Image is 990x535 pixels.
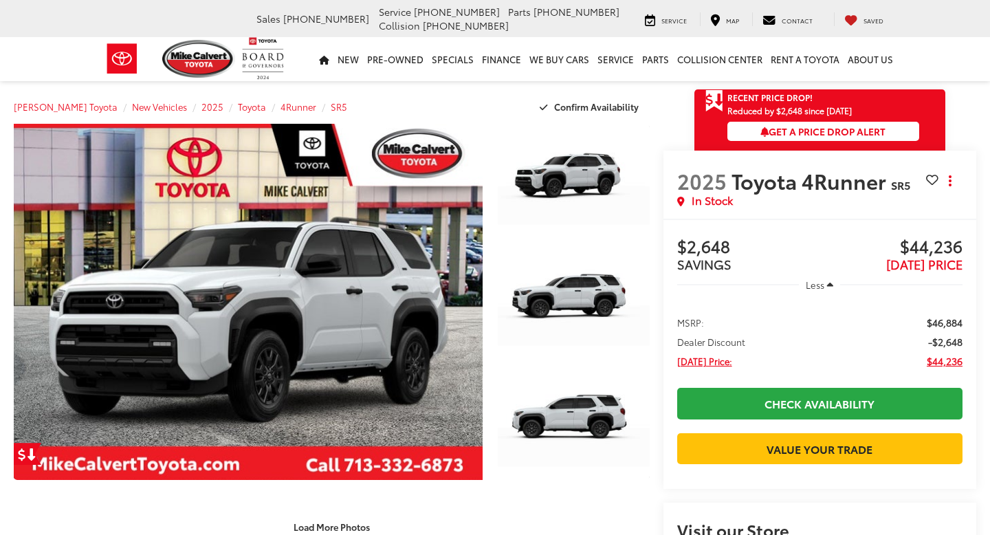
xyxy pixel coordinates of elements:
span: dropdown dots [949,175,951,186]
a: Contact [752,12,823,26]
span: Confirm Availability [554,100,639,113]
a: 2025 [201,100,223,113]
span: Service [379,5,411,19]
span: $2,648 [677,237,820,258]
a: Get Price Drop Alert Recent Price Drop! [694,89,945,106]
span: [PHONE_NUMBER] [283,12,369,25]
button: Less [799,272,840,297]
span: Map [726,16,739,25]
a: Specials [428,37,478,81]
span: Toyota 4Runner [731,166,891,195]
a: [PERSON_NAME] Toyota [14,100,118,113]
span: SR5 [891,177,910,193]
img: 2025 Toyota 4Runner SR5 [496,243,651,360]
a: New Vehicles [132,100,187,113]
img: 2025 Toyota 4Runner SR5 [9,122,487,481]
span: Sales [256,12,280,25]
span: Saved [863,16,883,25]
span: $44,236 [927,354,962,368]
a: About Us [844,37,897,81]
span: 2025 [677,166,727,195]
a: Check Availability [677,388,962,419]
a: 4Runner [280,100,316,113]
span: SAVINGS [677,255,731,273]
button: Actions [938,168,962,193]
span: Collision [379,19,420,32]
span: $44,236 [819,237,962,258]
a: Get Price Drop Alert [14,443,41,465]
a: Expand Photo 1 [498,124,650,237]
a: Expand Photo 0 [14,124,483,480]
a: Expand Photo 2 [498,245,650,358]
span: Service [661,16,687,25]
a: My Saved Vehicles [834,12,894,26]
span: Dealer Discount [677,335,745,349]
span: [DATE] Price: [677,354,732,368]
span: [PHONE_NUMBER] [533,5,619,19]
span: MSRP: [677,316,704,329]
span: [DATE] PRICE [886,255,962,273]
span: $46,884 [927,316,962,329]
a: Parts [638,37,673,81]
span: Get a Price Drop Alert [760,124,885,138]
span: Less [806,279,824,291]
a: Value Your Trade [677,433,962,464]
span: Get Price Drop Alert [705,89,723,113]
a: Finance [478,37,525,81]
a: SR5 [331,100,347,113]
span: -$2,648 [928,335,962,349]
button: Confirm Availability [532,95,650,119]
span: [PHONE_NUMBER] [423,19,509,32]
a: Toyota [238,100,266,113]
img: 2025 Toyota 4Runner SR5 [496,365,651,481]
a: Home [315,37,333,81]
img: Toyota [96,36,148,81]
a: New [333,37,363,81]
a: Expand Photo 3 [498,367,650,480]
a: Service [593,37,638,81]
span: [PHONE_NUMBER] [414,5,500,19]
a: Pre-Owned [363,37,428,81]
img: 2025 Toyota 4Runner SR5 [496,122,651,239]
span: In Stock [692,193,733,208]
span: Contact [782,16,813,25]
a: Service [635,12,697,26]
a: Map [700,12,749,26]
a: WE BUY CARS [525,37,593,81]
span: Reduced by $2,648 since [DATE] [727,106,919,115]
img: Mike Calvert Toyota [162,40,235,78]
span: Recent Price Drop! [727,91,813,103]
span: Parts [508,5,531,19]
a: Rent a Toyota [767,37,844,81]
a: Collision Center [673,37,767,81]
